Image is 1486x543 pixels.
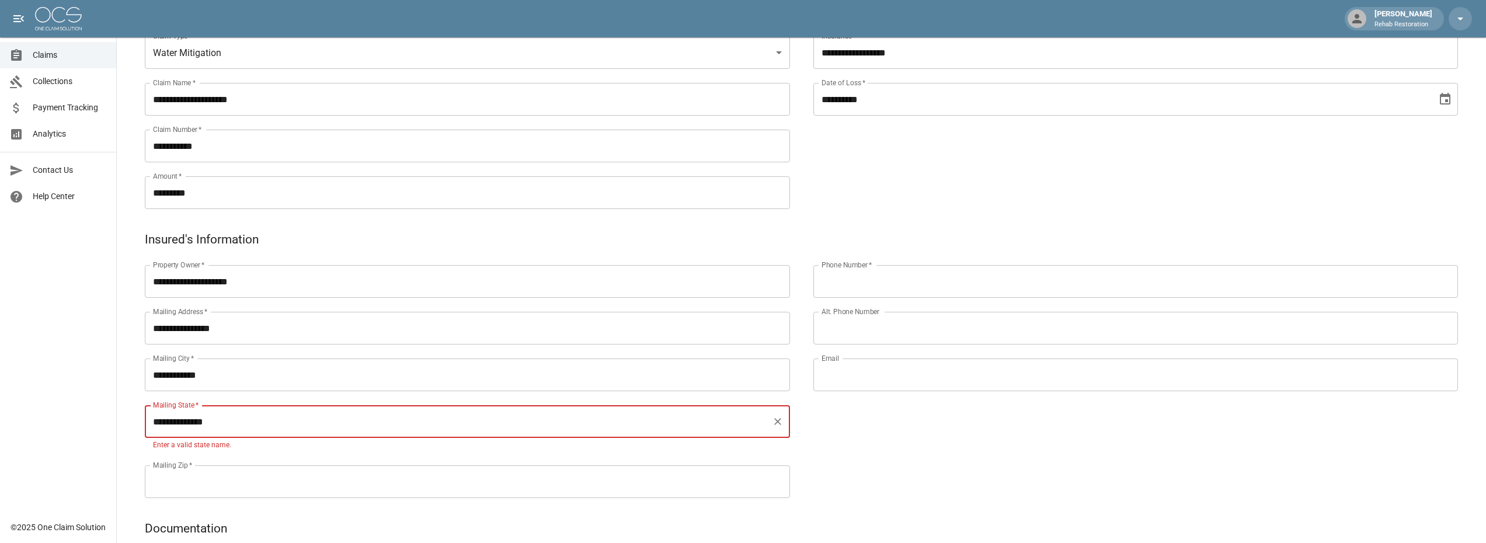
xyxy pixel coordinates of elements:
[822,78,865,88] label: Date of Loss
[1433,88,1457,111] button: Choose date, selected date is Sep 1, 2025
[153,307,207,316] label: Mailing Address
[35,7,82,30] img: ocs-logo-white-transparent.png
[33,75,107,88] span: Collections
[145,36,790,69] div: Water Mitigation
[153,124,201,134] label: Claim Number
[770,413,786,430] button: Clear
[7,7,30,30] button: open drawer
[33,128,107,140] span: Analytics
[822,260,872,270] label: Phone Number
[33,49,107,61] span: Claims
[153,400,199,410] label: Mailing State
[153,171,182,181] label: Amount
[33,102,107,114] span: Payment Tracking
[153,440,782,451] p: Enter a valid state name.
[153,353,194,363] label: Mailing City
[822,353,839,363] label: Email
[822,307,879,316] label: Alt. Phone Number
[33,190,107,203] span: Help Center
[33,164,107,176] span: Contact Us
[153,460,193,470] label: Mailing Zip
[11,521,106,533] div: © 2025 One Claim Solution
[153,78,196,88] label: Claim Name
[1374,20,1432,30] p: Rehab Restoration
[1370,8,1437,29] div: [PERSON_NAME]
[153,260,205,270] label: Property Owner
